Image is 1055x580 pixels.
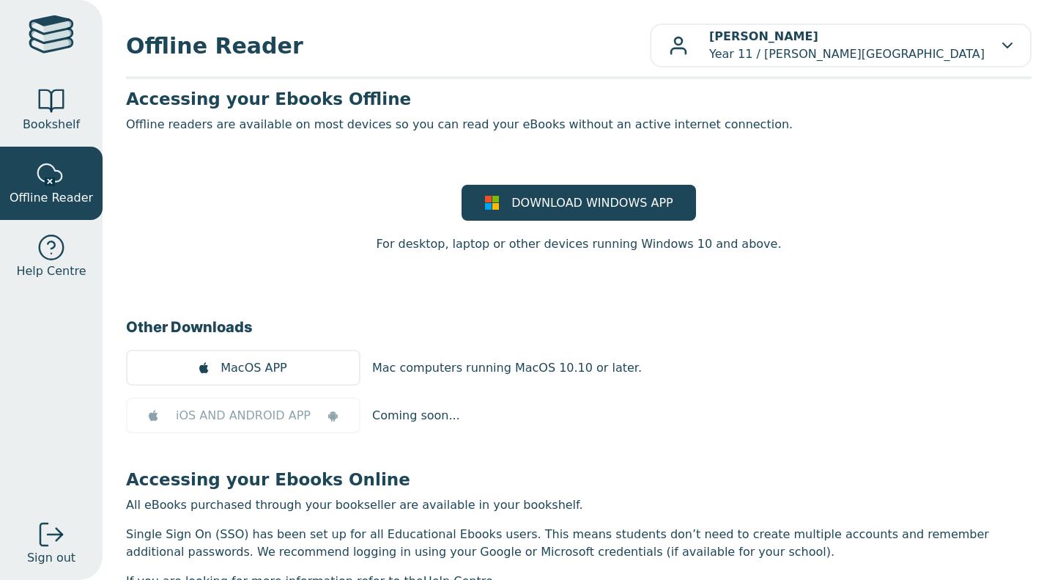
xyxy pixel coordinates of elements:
[511,194,673,212] span: DOWNLOAD WINDOWS APP
[10,189,93,207] span: Offline Reader
[709,29,818,43] b: [PERSON_NAME]
[372,359,642,377] p: Mac computers running MacOS 10.10 or later.
[376,235,781,253] p: For desktop, laptop or other devices running Windows 10 and above.
[462,185,696,221] a: DOWNLOAD WINDOWS APP
[221,359,286,377] span: MacOS APP
[126,88,1032,110] h3: Accessing your Ebooks Offline
[27,549,75,567] span: Sign out
[126,496,1032,514] p: All eBooks purchased through your bookseller are available in your bookshelf.
[372,407,460,425] p: Coming soon...
[176,407,311,425] span: iOS AND ANDROID APP
[650,23,1032,67] button: [PERSON_NAME]Year 11 / [PERSON_NAME][GEOGRAPHIC_DATA]
[126,29,650,62] span: Offline Reader
[16,263,86,280] span: Help Centre
[126,469,1032,491] h3: Accessing your Ebooks Online
[126,526,1032,561] p: Single Sign On (SSO) has been set up for all Educational Ebooks users. This means students don’t ...
[126,116,1032,133] p: Offline readers are available on most devices so you can read your eBooks without an active inter...
[23,116,80,133] span: Bookshelf
[126,316,1032,338] h3: Other Downloads
[709,28,985,63] p: Year 11 / [PERSON_NAME][GEOGRAPHIC_DATA]
[126,350,360,386] a: MacOS APP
